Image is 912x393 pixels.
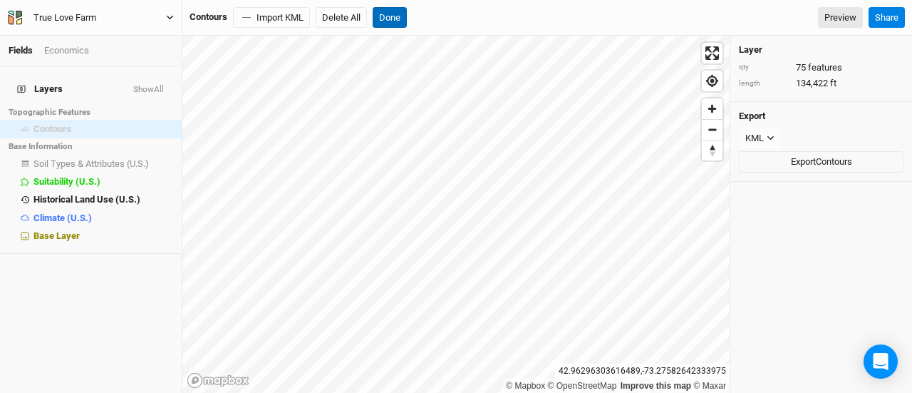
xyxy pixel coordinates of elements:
button: Reset bearing to north [702,140,722,160]
span: Layers [17,83,63,95]
button: KML [739,128,781,149]
div: Open Intercom Messenger [864,344,898,379]
a: Mapbox [506,381,545,391]
button: ShowAll [133,85,165,95]
div: KML [745,131,764,146]
span: Base Layer [33,230,80,241]
button: Enter fullscreen [702,43,722,63]
div: 134,422 [739,77,903,90]
div: Economics [44,44,89,57]
div: 42.96296303616489 , -73.27582642333975 [555,364,730,379]
div: Contours [33,123,173,135]
span: Contours [33,123,71,134]
button: Delete All [316,7,367,29]
button: Done [373,7,407,29]
div: True Love Farm [33,11,96,25]
button: True Love Farm [7,10,175,26]
div: Historical Land Use (U.S.) [33,194,173,205]
span: Soil Types & Attributes (U.S.) [33,158,149,169]
button: Import KML [233,7,310,29]
a: Mapbox logo [187,372,249,389]
div: 75 [739,61,903,74]
span: Historical Land Use (U.S.) [33,194,140,205]
div: length [739,78,789,89]
button: Share [869,7,905,29]
div: qty [739,62,789,73]
h4: Export [739,111,903,122]
a: OpenStreetMap [548,381,617,391]
a: Fields [9,45,33,56]
span: Climate (U.S.) [33,213,92,223]
span: features [808,61,842,74]
button: Find my location [702,71,722,91]
div: Base Layer [33,230,173,242]
button: Zoom in [702,98,722,119]
button: Zoom out [702,119,722,140]
canvas: Map [182,36,730,393]
div: Climate (U.S.) [33,213,173,224]
span: Zoom out [702,120,722,140]
a: Improve this map [621,381,691,391]
div: Suitability (U.S.) [33,176,173,188]
span: Suitability (U.S.) [33,176,100,187]
a: Maxar [693,381,726,391]
span: ft [830,77,836,90]
button: ExportContours [739,151,903,173]
a: Preview [818,7,863,29]
div: Contours [190,11,227,24]
div: Soil Types & Attributes (U.S.) [33,158,173,170]
h4: Layer [739,44,903,56]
